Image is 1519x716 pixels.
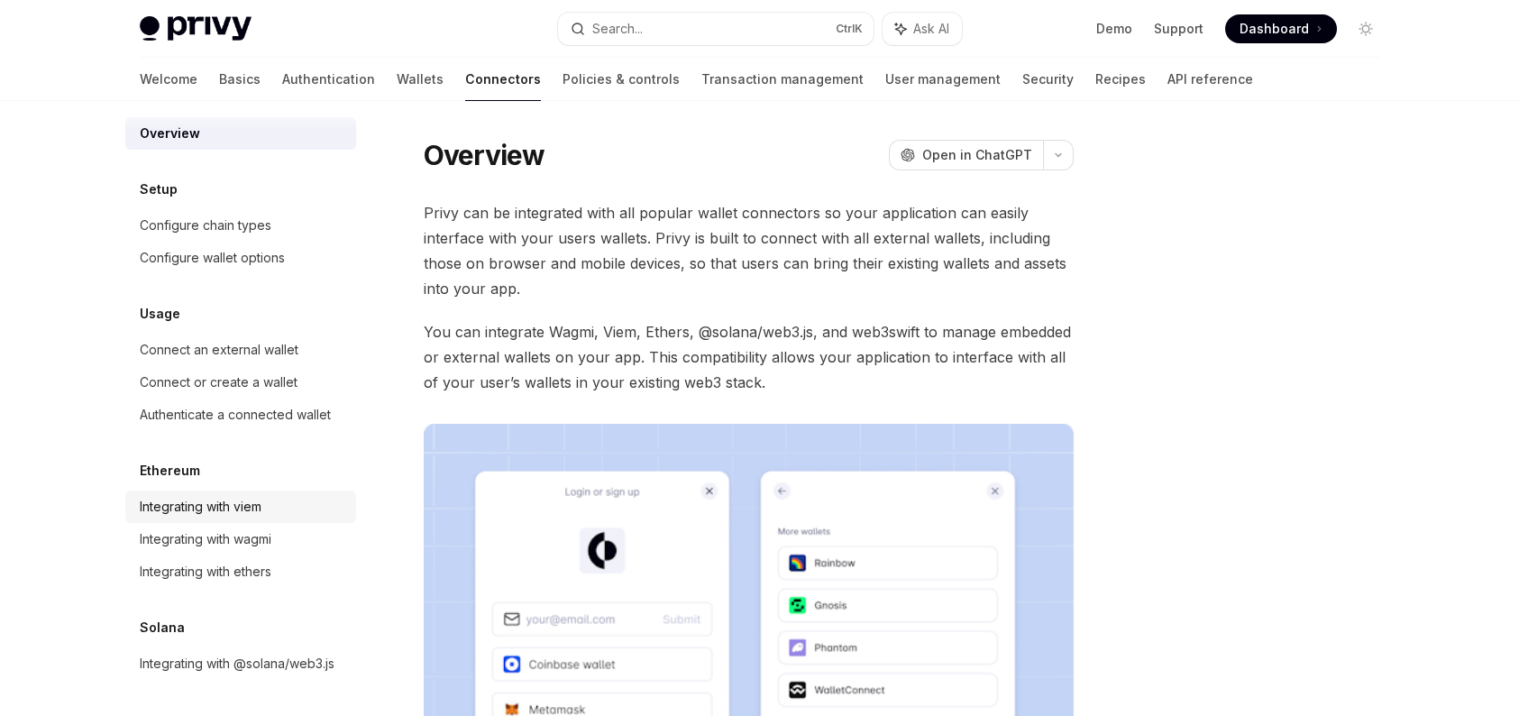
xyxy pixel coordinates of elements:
h1: Overview [424,139,545,171]
a: Wallets [397,58,444,101]
a: Authentication [282,58,375,101]
a: Policies & controls [563,58,680,101]
a: Configure chain types [125,209,356,242]
h5: Ethereum [140,460,200,482]
button: Open in ChatGPT [889,140,1043,170]
div: Integrating with @solana/web3.js [140,653,334,675]
a: Recipes [1095,58,1146,101]
div: Overview [140,123,200,144]
button: Ask AI [883,13,962,45]
h5: Solana [140,617,185,638]
a: User management [885,58,1001,101]
div: Authenticate a connected wallet [140,404,331,426]
a: Connect an external wallet [125,334,356,366]
a: Welcome [140,58,197,101]
a: API reference [1167,58,1253,101]
h5: Setup [140,179,178,200]
a: Security [1022,58,1074,101]
a: Basics [219,58,261,101]
button: Toggle dark mode [1351,14,1380,43]
div: Integrating with wagmi [140,528,271,550]
a: Integrating with ethers [125,555,356,588]
a: Transaction management [701,58,864,101]
div: Search... [592,18,643,40]
a: Configure wallet options [125,242,356,274]
div: Connect an external wallet [140,339,298,361]
div: Connect or create a wallet [140,372,297,393]
div: Integrating with viem [140,496,261,518]
a: Support [1154,20,1203,38]
a: Connectors [465,58,541,101]
button: Search...CtrlK [558,13,874,45]
span: Ask AI [913,20,949,38]
div: Configure chain types [140,215,271,236]
div: Integrating with ethers [140,561,271,583]
a: Integrating with wagmi [125,523,356,555]
a: Overview [125,117,356,150]
span: Open in ChatGPT [922,146,1032,164]
span: Dashboard [1240,20,1309,38]
div: Configure wallet options [140,247,285,269]
a: Authenticate a connected wallet [125,399,356,431]
a: Connect or create a wallet [125,366,356,399]
img: light logo [140,16,252,41]
a: Dashboard [1225,14,1337,43]
h5: Usage [140,303,180,325]
a: Demo [1096,20,1132,38]
span: Privy can be integrated with all popular wallet connectors so your application can easily interfa... [424,200,1074,301]
span: Ctrl K [836,22,863,36]
a: Integrating with viem [125,491,356,523]
a: Integrating with @solana/web3.js [125,647,356,680]
span: You can integrate Wagmi, Viem, Ethers, @solana/web3.js, and web3swift to manage embedded or exter... [424,319,1074,395]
